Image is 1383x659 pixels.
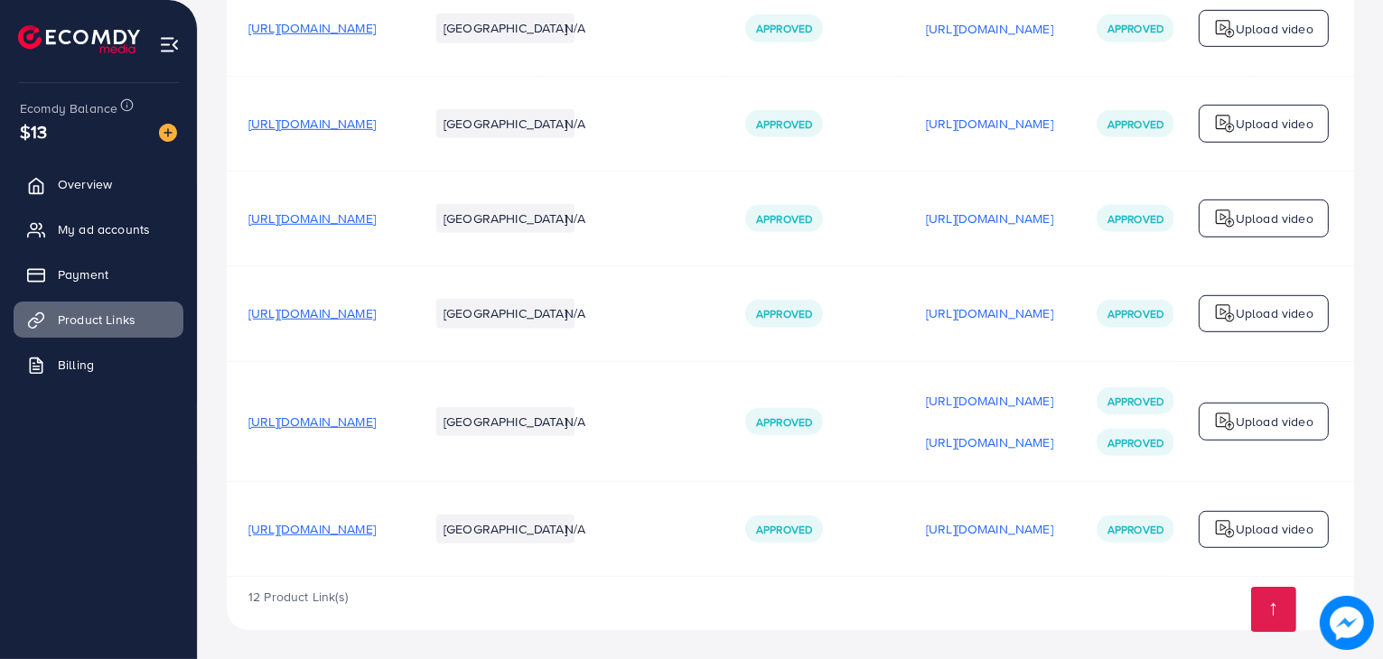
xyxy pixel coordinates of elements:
[248,115,376,133] span: [URL][DOMAIN_NAME]
[756,522,812,537] span: Approved
[20,99,117,117] span: Ecomdy Balance
[1236,411,1313,432] p: Upload video
[436,204,575,233] li: [GEOGRAPHIC_DATA]
[1236,113,1313,135] p: Upload video
[18,25,140,53] img: logo
[1107,394,1163,409] span: Approved
[1214,518,1236,540] img: logo
[14,302,183,338] a: Product Links
[248,413,376,431] span: [URL][DOMAIN_NAME]
[436,515,575,543] li: [GEOGRAPHIC_DATA]
[756,414,812,430] span: Approved
[756,306,812,321] span: Approved
[58,220,150,238] span: My ad accounts
[248,209,376,227] span: [URL][DOMAIN_NAME]
[1107,21,1163,36] span: Approved
[1214,18,1236,40] img: logo
[436,299,575,328] li: [GEOGRAPHIC_DATA]
[248,520,376,538] span: [URL][DOMAIN_NAME]
[14,211,183,247] a: My ad accounts
[248,19,376,37] span: [URL][DOMAIN_NAME]
[565,19,585,37] span: N/A
[1214,302,1236,324] img: logo
[926,432,1053,453] p: [URL][DOMAIN_NAME]
[58,356,94,374] span: Billing
[756,21,812,36] span: Approved
[248,588,348,606] span: 12 Product Link(s)
[436,109,575,138] li: [GEOGRAPHIC_DATA]
[756,116,812,132] span: Approved
[58,311,135,329] span: Product Links
[565,115,585,133] span: N/A
[756,211,812,227] span: Approved
[1214,208,1236,229] img: logo
[436,407,575,436] li: [GEOGRAPHIC_DATA]
[926,390,1053,412] p: [URL][DOMAIN_NAME]
[565,304,585,322] span: N/A
[926,18,1053,40] p: [URL][DOMAIN_NAME]
[565,520,585,538] span: N/A
[1107,522,1163,537] span: Approved
[1214,113,1236,135] img: logo
[159,124,177,142] img: image
[20,118,47,144] span: $13
[1107,116,1163,132] span: Approved
[58,265,108,283] span: Payment
[1236,18,1313,40] p: Upload video
[1320,596,1374,650] img: image
[14,256,183,292] a: Payment
[1107,211,1163,227] span: Approved
[565,209,585,227] span: N/A
[14,166,183,202] a: Overview
[1214,411,1236,432] img: logo
[926,113,1053,135] p: [URL][DOMAIN_NAME]
[565,413,585,431] span: N/A
[926,518,1053,540] p: [URL][DOMAIN_NAME]
[58,175,112,193] span: Overview
[926,302,1053,324] p: [URL][DOMAIN_NAME]
[1107,306,1163,321] span: Approved
[14,347,183,383] a: Billing
[1236,302,1313,324] p: Upload video
[1236,208,1313,229] p: Upload video
[248,304,376,322] span: [URL][DOMAIN_NAME]
[926,208,1053,229] p: [URL][DOMAIN_NAME]
[436,14,575,42] li: [GEOGRAPHIC_DATA]
[1107,435,1163,450] span: Approved
[159,34,180,55] img: menu
[1236,518,1313,540] p: Upload video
